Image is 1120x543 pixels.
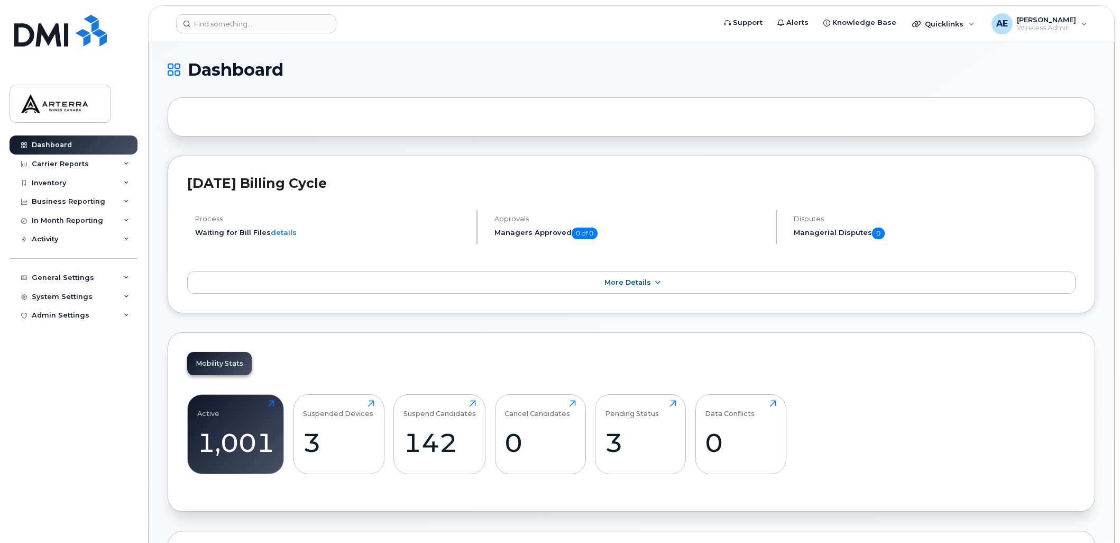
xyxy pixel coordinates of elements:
[504,400,570,418] div: Cancel Candidates
[705,400,776,468] a: Data Conflicts0
[794,215,1076,223] h4: Disputes
[604,278,651,286] span: More Details
[197,400,219,418] div: Active
[705,400,755,418] div: Data Conflicts
[271,228,297,237] a: details
[188,62,283,78] span: Dashboard
[572,228,598,239] span: 0 of 0
[705,427,776,458] div: 0
[303,400,373,418] div: Suspended Devices
[197,427,274,458] div: 1,001
[403,400,476,468] a: Suspend Candidates142
[403,400,476,418] div: Suspend Candidates
[605,400,659,418] div: Pending Status
[504,400,576,468] a: Cancel Candidates0
[605,400,676,468] a: Pending Status3
[197,400,274,468] a: Active1,001
[403,427,476,458] div: 142
[872,228,885,239] span: 0
[195,228,467,238] li: Waiting for Bill Files
[494,215,767,223] h4: Approvals
[195,215,467,223] h4: Process
[187,175,1076,191] h2: [DATE] Billing Cycle
[794,228,1076,239] h5: Managerial Disputes
[504,427,576,458] div: 0
[303,427,374,458] div: 3
[494,228,767,239] h5: Managers Approved
[605,427,676,458] div: 3
[303,400,374,468] a: Suspended Devices3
